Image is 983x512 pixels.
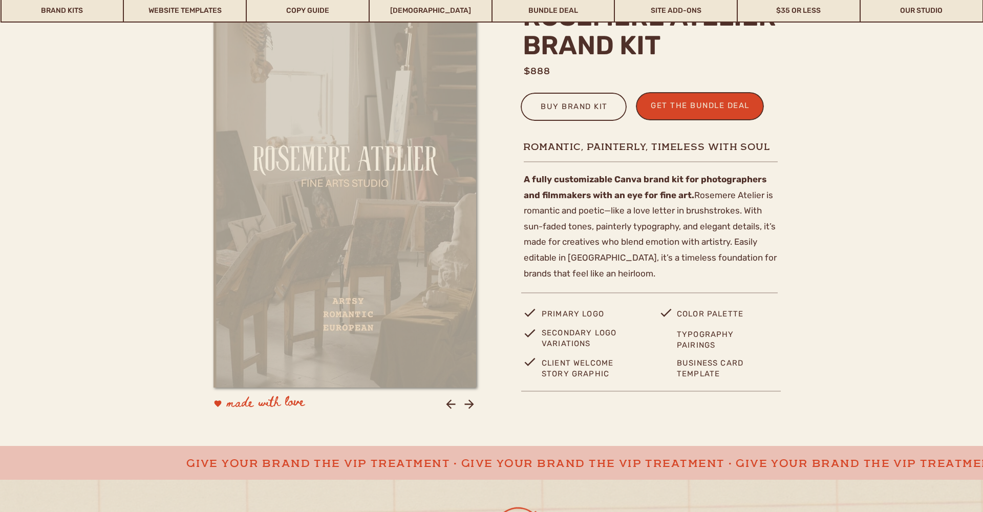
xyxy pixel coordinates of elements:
a: get the bundle deal [646,99,755,116]
a: buy brand kit [533,100,615,117]
p: Rosemere Atelier is romantic and poetic—like a love letter in brushstrokes. With sun-faded tones,... [524,172,778,288]
p: Typography pairings [677,329,750,348]
p: Secondary logo variations [542,328,632,347]
h2: rosemere ATELIER brand kit [523,3,790,64]
h1: $888 [524,65,579,77]
b: A fully customizable Canva brand kit for photographers and filmmakers with an eye for fine art. [524,174,766,200]
p: business card template [677,358,763,379]
p: made with love [227,393,373,416]
p: Color palette [677,307,759,327]
p: primary logo [542,307,634,327]
h1: Romantic, painterly, timeless with soul [523,140,778,153]
p: Client Welcome story Graphic [542,358,632,379]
